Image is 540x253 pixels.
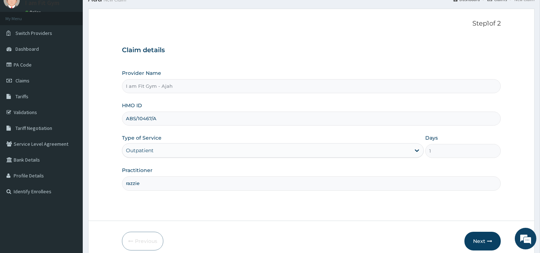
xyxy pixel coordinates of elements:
[15,93,28,100] span: Tariffs
[42,79,99,152] span: We're online!
[15,46,39,52] span: Dashboard
[118,4,135,21] div: Minimize live chat window
[425,134,438,141] label: Days
[122,176,501,190] input: Enter Name
[122,46,501,54] h3: Claim details
[25,10,42,15] a: Online
[4,173,137,198] textarea: Type your message and hit 'Enter'
[122,20,501,28] p: Step 1 of 2
[15,30,52,36] span: Switch Providers
[15,125,52,131] span: Tariff Negotiation
[37,40,121,50] div: Chat with us now
[13,36,29,54] img: d_794563401_company_1708531726252_794563401
[122,112,501,126] input: Enter HMO ID
[464,232,501,250] button: Next
[122,232,163,250] button: Previous
[122,102,142,109] label: HMO ID
[15,77,30,84] span: Claims
[122,167,153,174] label: Practitioner
[122,134,162,141] label: Type of Service
[122,69,161,77] label: Provider Name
